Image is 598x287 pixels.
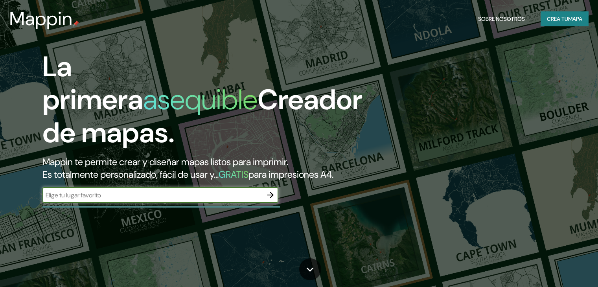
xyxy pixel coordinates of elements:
[248,168,333,180] font: para impresiones A4.
[42,191,263,200] input: Elige tu lugar favorito
[478,15,525,22] font: Sobre nosotros
[143,81,258,118] font: asequible
[42,81,362,151] font: Creador de mapas.
[9,6,73,31] font: Mappin
[219,168,248,180] font: GRATIS
[475,11,528,26] button: Sobre nosotros
[541,11,589,26] button: Crea tumapa
[73,20,79,27] img: pin de mapeo
[42,156,288,168] font: Mappin te permite crear y diseñar mapas listos para imprimir.
[547,15,568,22] font: Crea tu
[568,15,582,22] font: mapa
[42,168,219,180] font: Es totalmente personalizado, fácil de usar y...
[42,48,143,118] font: La primera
